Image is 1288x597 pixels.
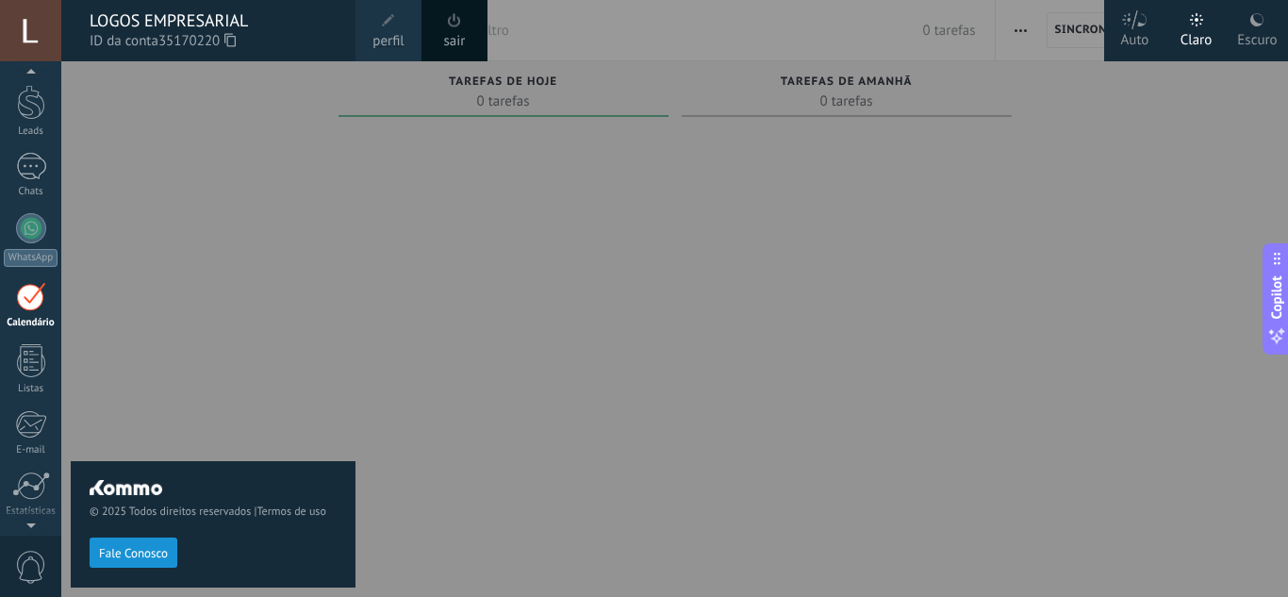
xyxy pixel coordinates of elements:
[90,538,177,568] button: Fale Conosco
[90,505,337,519] span: © 2025 Todos direitos reservados |
[1121,12,1149,61] div: Auto
[372,31,404,52] span: perfil
[90,31,337,52] span: ID da conta
[1267,275,1286,319] span: Copilot
[90,10,337,31] div: LOGOS EMPRESARIAL
[4,383,58,395] div: Listas
[1237,12,1277,61] div: Escuro
[1181,12,1213,61] div: Claro
[4,125,58,138] div: Leads
[256,505,325,519] a: Termos de uso
[4,249,58,267] div: WhatsApp
[158,31,236,52] span: 35170220
[99,547,168,560] span: Fale Conosco
[90,545,177,559] a: Fale Conosco
[4,186,58,198] div: Chats
[4,444,58,456] div: E-mail
[4,317,58,329] div: Calendário
[444,31,466,52] a: sair
[4,506,58,518] div: Estatísticas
